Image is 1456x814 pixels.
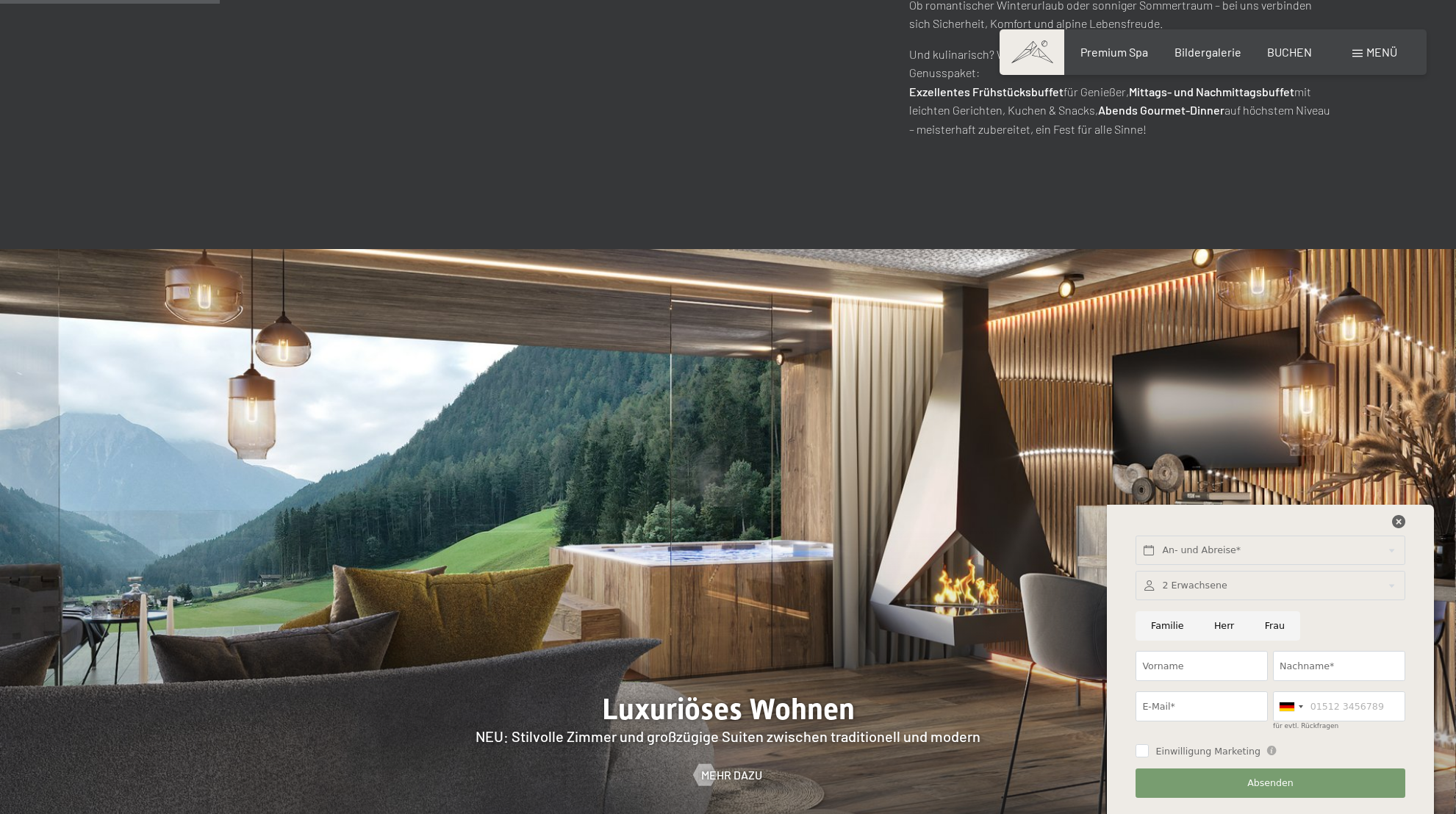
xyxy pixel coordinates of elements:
[1273,722,1338,730] label: für evtl. Rückfragen
[1080,45,1148,59] a: Premium Spa
[701,767,762,783] span: Mehr dazu
[1098,103,1224,117] strong: Abends Gourmet-Dinner
[909,84,1064,98] strong: Exzellentes Frühstücksbuffet
[694,767,762,783] a: Mehr dazu
[1267,45,1312,59] a: BUCHEN
[1247,777,1294,790] span: Absenden
[909,45,1331,139] p: Und kulinarisch? Wir verwöhnen Sie den ganzen Tag mit unserem exquisiten ¾-Genusspaket: für Genie...
[1175,45,1241,59] a: Bildergalerie
[1155,745,1260,758] span: Einwilligung Marketing
[1366,45,1397,59] span: Menü
[1274,692,1308,721] div: Germany (Deutschland): +49
[1136,768,1405,799] button: Absenden
[1129,84,1294,98] strong: Mittags- und Nachmittagsbuffet
[1273,691,1405,721] input: 01512 3456789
